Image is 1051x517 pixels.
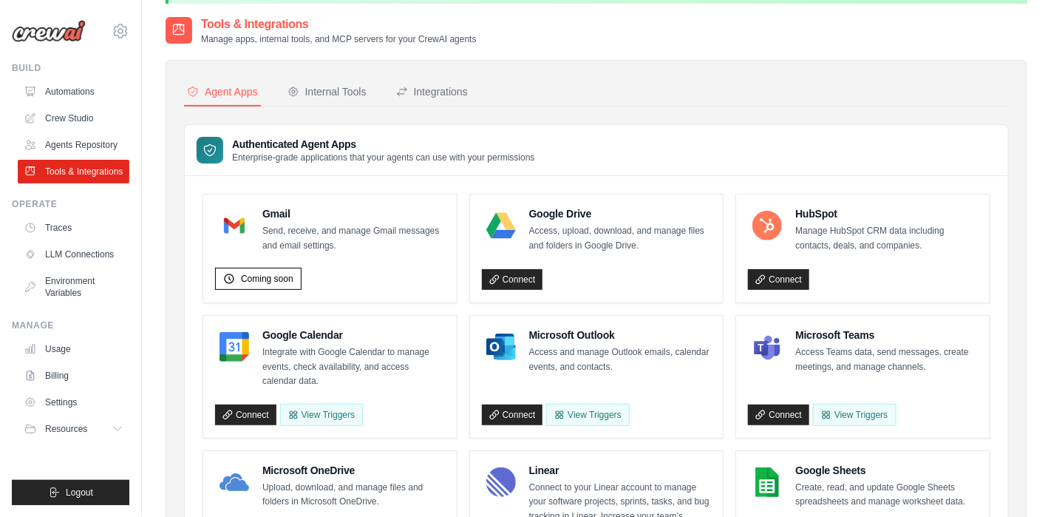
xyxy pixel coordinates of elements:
[18,269,129,305] a: Environment Variables
[201,16,477,33] h2: Tools & Integrations
[12,198,129,210] div: Operate
[18,337,129,361] a: Usage
[220,211,249,240] img: Gmail Logo
[486,211,516,240] img: Google Drive Logo
[12,480,129,505] button: Logout
[262,206,445,221] h4: Gmail
[241,273,293,285] span: Coming soon
[752,467,782,497] img: Google Sheets Logo
[232,137,535,152] h3: Authenticated Agent Apps
[795,463,978,478] h4: Google Sheets
[262,345,445,389] p: Integrate with Google Calendar to manage events, check availability, and access calendar data.
[748,269,809,290] a: Connect
[529,224,712,253] p: Access, upload, download, and manage files and folders in Google Drive.
[18,216,129,240] a: Traces
[795,328,978,342] h4: Microsoft Teams
[795,224,978,253] p: Manage HubSpot CRM data including contacts, deals, and companies.
[18,364,129,388] a: Billing
[529,206,712,221] h4: Google Drive
[18,391,129,414] a: Settings
[752,332,782,362] img: Microsoft Teams Logo
[18,107,129,130] a: Crew Studio
[12,20,86,42] img: Logo
[18,133,129,157] a: Agents Repository
[66,487,93,499] span: Logout
[813,404,896,426] : View Triggers
[285,78,370,107] button: Internal Tools
[215,405,276,425] a: Connect
[288,84,367,99] div: Internal Tools
[529,463,712,478] h4: Linear
[262,224,445,253] p: Send, receive, and manage Gmail messages and email settings.
[187,84,258,99] div: Agent Apps
[546,404,629,426] : View Triggers
[18,417,129,441] button: Resources
[486,332,516,362] img: Microsoft Outlook Logo
[220,332,249,362] img: Google Calendar Logo
[396,84,468,99] div: Integrations
[486,467,516,497] img: Linear Logo
[529,345,712,374] p: Access and manage Outlook emails, calendar events, and contacts.
[18,243,129,266] a: LLM Connections
[220,467,249,497] img: Microsoft OneDrive Logo
[12,62,129,74] div: Build
[262,463,445,478] h4: Microsoft OneDrive
[232,152,535,163] p: Enterprise-grade applications that your agents can use with your permissions
[748,405,809,425] a: Connect
[280,404,363,426] button: View Triggers
[795,345,978,374] p: Access Teams data, send messages, create meetings, and manage channels.
[18,160,129,183] a: Tools & Integrations
[12,320,129,331] div: Manage
[795,206,978,221] h4: HubSpot
[482,269,543,290] a: Connect
[184,78,261,107] button: Agent Apps
[262,328,445,342] h4: Google Calendar
[18,80,129,104] a: Automations
[45,423,87,435] span: Resources
[752,211,782,240] img: HubSpot Logo
[795,481,978,510] p: Create, read, and update Google Sheets spreadsheets and manage worksheet data.
[393,78,471,107] button: Integrations
[262,481,445,510] p: Upload, download, and manage files and folders in Microsoft OneDrive.
[529,328,712,342] h4: Microsoft Outlook
[482,405,543,425] a: Connect
[201,33,477,45] p: Manage apps, internal tools, and MCP servers for your CrewAI agents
